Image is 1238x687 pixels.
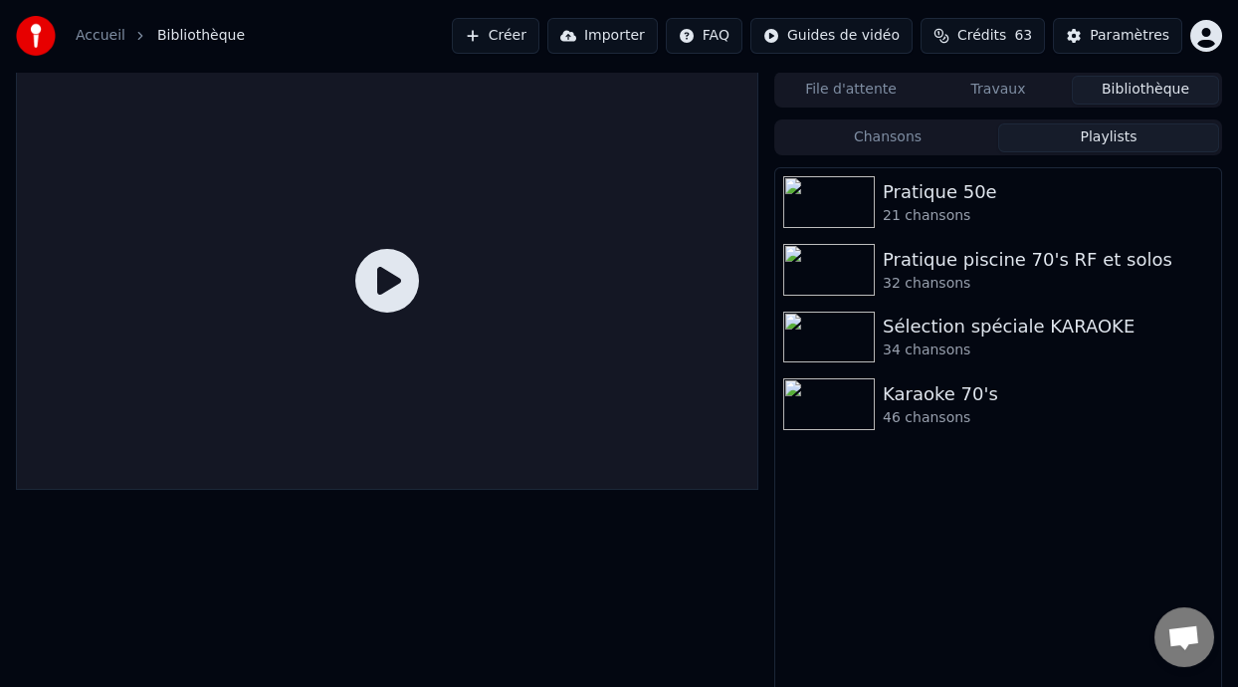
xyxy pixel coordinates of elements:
button: Bibliothèque [1072,76,1219,105]
button: Guides de vidéo [750,18,913,54]
div: 21 chansons [883,206,1213,226]
a: Accueil [76,26,125,46]
button: Chansons [777,123,998,152]
button: FAQ [666,18,742,54]
div: 34 chansons [883,341,1213,360]
span: 63 [1014,26,1032,46]
div: Pratique 50e [883,178,1213,206]
button: Importer [547,18,658,54]
button: Crédits63 [921,18,1045,54]
button: Playlists [998,123,1219,152]
button: File d'attente [777,76,925,105]
div: Paramètres [1090,26,1169,46]
div: Sélection spéciale KARAOKE [883,313,1213,341]
div: Ouvrir le chat [1154,607,1214,667]
span: Crédits [957,26,1006,46]
div: 46 chansons [883,408,1213,428]
div: Karaoke 70's [883,380,1213,408]
nav: breadcrumb [76,26,245,46]
span: Bibliothèque [157,26,245,46]
button: Créer [452,18,539,54]
div: 32 chansons [883,274,1213,294]
button: Travaux [925,76,1072,105]
button: Paramètres [1053,18,1182,54]
img: youka [16,16,56,56]
div: Pratique piscine 70's RF et solos [883,246,1213,274]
